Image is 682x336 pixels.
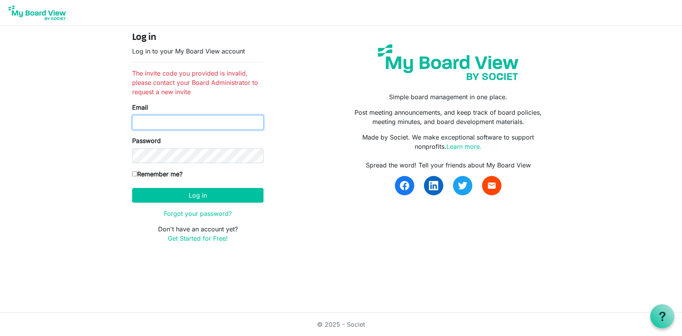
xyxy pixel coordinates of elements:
img: my-board-view-societ.svg [372,38,524,86]
li: The invite code you provided is invalid, please contact your Board Administrator to request a new... [132,69,263,96]
p: Log in to your My Board View account [132,47,263,56]
p: Post meeting announcements, and keep track of board policies, meeting minutes, and board developm... [347,108,550,126]
div: Spread the word! Tell your friends about My Board View [347,160,550,170]
p: Made by Societ. We make exceptional software to support nonprofits. [347,133,550,151]
a: Learn more. [446,143,482,150]
a: © 2025 - Societ [317,320,365,328]
img: twitter.svg [458,181,467,190]
h4: Log in [132,32,263,43]
p: Don't have an account yet? [132,224,263,243]
a: Forgot your password? [164,210,232,217]
img: My Board View Logo [6,3,68,22]
span: email [487,181,496,190]
button: Log in [132,188,263,203]
a: email [482,176,501,195]
img: linkedin.svg [429,181,438,190]
label: Remember me? [132,169,183,179]
p: Simple board management in one place. [347,92,550,102]
a: Get Started for Free! [168,234,228,242]
label: Email [132,103,148,112]
img: facebook.svg [400,181,409,190]
label: Password [132,136,161,145]
input: Remember me? [132,171,137,176]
